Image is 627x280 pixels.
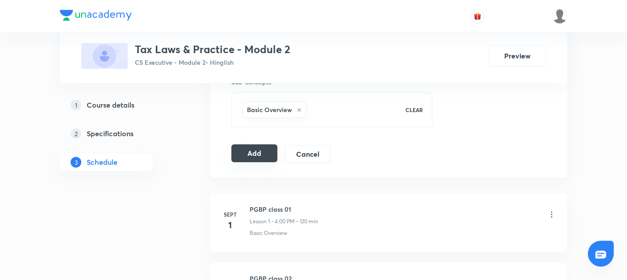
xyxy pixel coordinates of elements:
a: Company Logo [60,10,132,23]
button: Cancel [284,145,330,163]
p: 2 [71,128,81,139]
img: adnan [552,8,567,24]
img: Company Logo [60,10,132,21]
p: Lesson 1 • 4:00 PM • 120 min [250,217,318,226]
button: Add [231,144,277,162]
h4: 1 [221,218,239,232]
h6: PGBP class 01 [250,205,318,214]
img: avatar [473,12,481,20]
h6: Basic Overview [247,105,292,114]
button: Preview [489,45,546,67]
h5: Specifications [87,128,134,139]
h5: Course details [87,100,134,110]
button: avatar [470,9,485,23]
p: Basic Overview [250,229,287,237]
p: 3 [71,157,81,167]
p: CS Executive - Module 2 • Hinglish [135,58,290,67]
h3: Tax Laws & Practice - Module 2 [135,43,290,56]
img: 8FAD1E37-A138-4BEE-A94F-B50A94F8DB89_plus.png [81,43,128,69]
a: 2Specifications [60,125,181,142]
h6: Sept [221,210,239,218]
h5: Schedule [87,157,117,167]
p: CLEAR [405,106,423,114]
p: 1 [71,100,81,110]
a: 1Course details [60,96,181,114]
